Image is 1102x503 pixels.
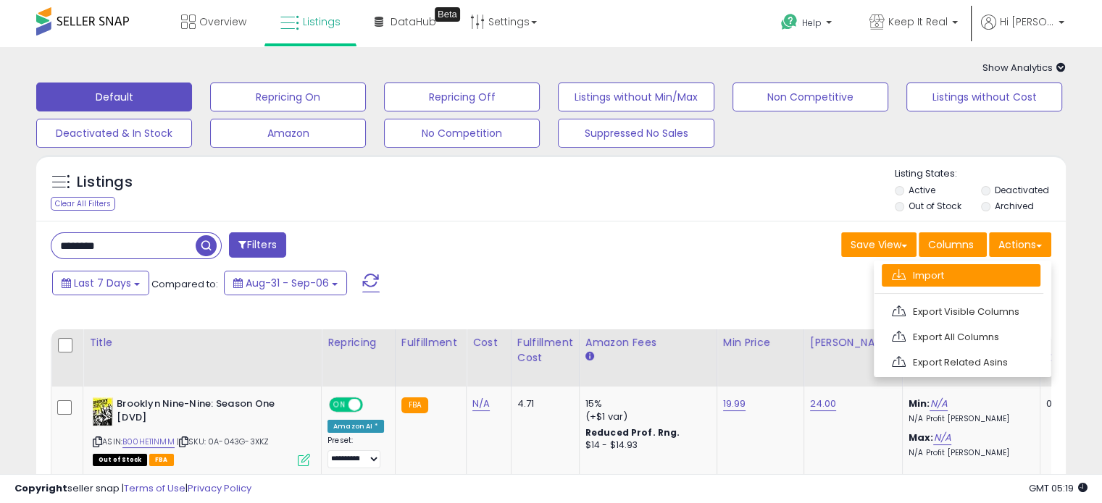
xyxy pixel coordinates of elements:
span: | SKU: 0A-043G-3XKZ [177,436,269,447]
span: Keep It Real [888,14,948,29]
button: Save View [841,232,917,257]
button: Listings without Min/Max [558,83,714,111]
label: Out of Stock [909,200,961,212]
button: Last 7 Days [52,271,149,295]
a: Import [882,264,1040,287]
th: The percentage added to the cost of goods (COGS) that forms the calculator for Min & Max prices. [902,329,1040,386]
div: Min Price [723,335,798,350]
button: Repricing Off [384,83,540,111]
div: seller snap | | [14,482,251,496]
small: Amazon Fees. [585,350,594,363]
p: N/A Profit [PERSON_NAME] [909,448,1029,458]
img: 51mTls807-L._SL40_.jpg [93,397,113,426]
div: [PERSON_NAME] [810,335,896,350]
a: Help [769,2,846,47]
a: N/A [933,431,951,445]
div: $14 - $14.93 [585,439,706,452]
span: 2025-09-14 05:19 GMT [1029,481,1088,495]
button: Suppressed No Sales [558,119,714,148]
label: Deactivated [994,184,1048,196]
div: Clear All Filters [51,197,115,211]
a: B00HE11NMM [122,436,175,448]
span: Aug-31 - Sep-06 [246,276,329,290]
button: Non Competitive [732,83,888,111]
div: Fulfillment Cost [517,335,573,365]
b: Min: [909,397,930,410]
a: Privacy Policy [188,481,251,495]
div: Preset: [327,436,384,468]
a: 19.99 [723,397,746,411]
span: OFF [361,399,384,411]
span: Help [802,17,822,29]
button: Aug-31 - Sep-06 [224,271,347,295]
a: N/A [472,397,490,411]
span: Compared to: [151,277,218,291]
a: Export Related Asins [882,351,1040,373]
h5: Listings [77,172,133,193]
span: Columns [928,237,974,252]
b: Brooklyn Nine-Nine: Season One [DVD] [117,397,293,428]
button: Repricing On [210,83,366,111]
button: Amazon [210,119,366,148]
a: N/A [930,397,947,411]
span: Show Analytics [982,61,1066,75]
span: All listings that are currently out of stock and unavailable for purchase on Amazon [93,454,147,466]
a: Export Visible Columns [882,300,1040,323]
div: ASIN: [93,397,310,465]
div: Fulfillment [401,335,460,350]
button: Columns [919,232,987,257]
div: Repricing [327,335,389,350]
button: Deactivated & In Stock [36,119,192,148]
span: Overview [199,14,246,29]
div: Amazon Fees [585,335,711,350]
button: No Competition [384,119,540,148]
a: Hi [PERSON_NAME] [981,14,1064,47]
span: FBA [149,454,174,466]
button: Listings without Cost [906,83,1062,111]
div: Cost [472,335,505,350]
a: 24.00 [810,397,837,411]
a: Terms of Use [124,481,185,495]
strong: Copyright [14,481,67,495]
b: Reduced Prof. Rng. [585,426,680,439]
span: Hi [PERSON_NAME] [1000,14,1054,29]
div: 15% [585,397,706,410]
span: Listings [303,14,341,29]
small: FBA [401,397,428,413]
a: Export All Columns [882,326,1040,348]
div: Amazon AI * [327,420,384,433]
label: Archived [994,200,1033,212]
div: Title [89,335,315,350]
span: ON [330,399,348,411]
i: Get Help [780,13,798,31]
b: Max: [909,431,934,444]
button: Default [36,83,192,111]
span: DataHub [391,14,436,29]
div: Tooltip anchor [435,7,460,22]
span: Last 7 Days [74,276,131,290]
button: Filters [229,232,285,258]
button: Actions [989,232,1051,257]
div: 0 [1046,397,1091,410]
p: N/A Profit [PERSON_NAME] [909,414,1029,424]
label: Active [909,184,935,196]
p: Listing States: [895,167,1066,181]
div: (+$1 var) [585,410,706,423]
div: 4.71 [517,397,568,410]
